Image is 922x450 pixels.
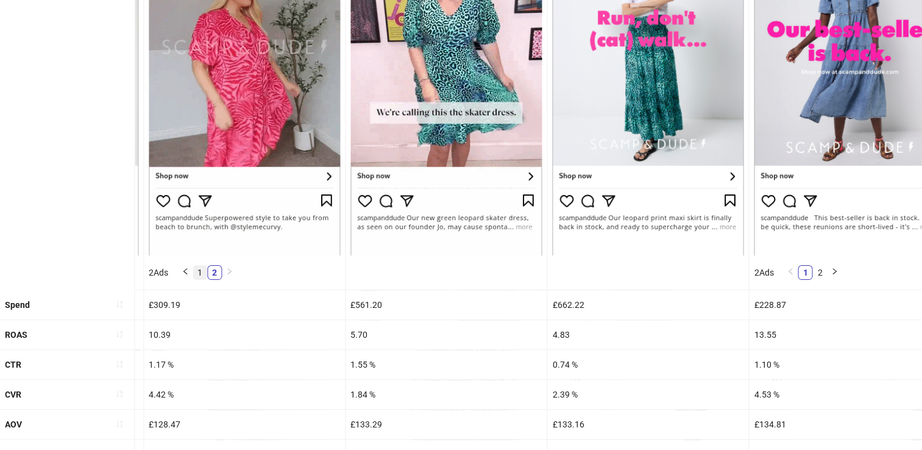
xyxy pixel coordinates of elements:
[346,410,547,439] div: £133.29
[144,380,345,409] div: 4.42 %
[115,390,124,398] span: sort-ascending
[193,265,207,280] li: 1
[798,266,812,279] a: 1
[5,300,30,310] b: Spend
[547,410,748,439] div: £133.16
[144,410,345,439] div: £128.47
[812,265,827,280] li: 2
[783,265,798,280] button: left
[754,268,773,277] span: 2 Ads
[798,265,812,280] li: 1
[547,320,748,349] div: 4.83
[783,265,798,280] li: Previous Page
[547,380,748,409] div: 2.39 %
[831,268,838,275] span: right
[346,350,547,379] div: 1.55 %
[5,330,27,340] b: ROAS
[193,266,207,279] a: 1
[222,265,236,280] li: Next Page
[225,268,233,275] span: right
[115,330,124,338] span: sort-ascending
[346,380,547,409] div: 1.84 %
[827,265,842,280] button: right
[827,265,842,280] li: Next Page
[182,268,189,275] span: left
[115,360,124,368] span: sort-ascending
[813,266,826,279] a: 2
[547,290,748,320] div: £662.22
[144,320,345,349] div: 10.39
[5,360,21,370] b: CTR
[346,290,547,320] div: £561.20
[207,265,222,280] li: 2
[5,390,21,399] b: CVR
[346,320,547,349] div: 5.70
[5,420,22,429] b: AOV
[222,265,236,280] button: right
[208,266,221,279] a: 2
[144,290,345,320] div: £309.19
[547,350,748,379] div: 0.74 %
[178,265,193,280] button: left
[178,265,193,280] li: Previous Page
[115,300,124,309] span: sort-ascending
[115,420,124,428] span: sort-ascending
[787,268,794,275] span: left
[144,350,345,379] div: 1.17 %
[149,268,168,277] span: 2 Ads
